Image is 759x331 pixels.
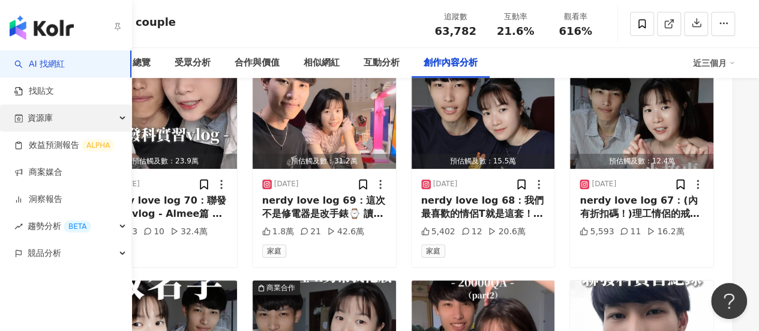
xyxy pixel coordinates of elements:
[262,244,286,258] span: 家庭
[235,56,280,70] div: 合作與價值
[14,58,65,70] a: searchAI 找網紅
[433,11,478,23] div: 追蹤數
[14,139,115,151] a: 效益預測報告ALPHA
[421,194,545,221] div: nerdy love log 68：我們最喜歡的情侶T就是這套！ gozo × 小虎 day 聯名款 ✨ 材質蠻厚實，但穿出門完全不會悶，超涼爽～ 圖案可愛又有趣～❤️ 還有防潑水手提袋＋吊飾小...
[327,226,364,238] div: 42.6萬
[14,85,54,97] a: 找貼文
[580,226,614,238] div: 5,593
[364,56,400,70] div: 互動分析
[434,25,476,37] span: 63,782
[14,193,62,205] a: 洞察報告
[262,194,386,221] div: nerdy love log 69：這次不是修電器是改手錶⌚️ 讀交大電機只學會修電器 EP9 #交大 #電機系 #電子所 #情侶 #戀愛日記 #情侶日常 #日更 #讀書 #修電器 #理工男 #...
[570,62,713,169] img: post-image
[94,62,237,169] img: post-image
[693,53,735,73] div: 近三個月
[253,62,396,169] button: 預估觸及數：31.2萬
[570,62,713,169] button: 商業合作預估觸及數：12.4萬
[304,56,340,70] div: 相似網紅
[274,179,299,189] div: [DATE]
[175,56,211,70] div: 受眾分析
[647,226,684,238] div: 16.2萬
[421,226,455,238] div: 5,402
[170,226,208,238] div: 32.4萬
[28,240,61,267] span: 競品分析
[28,105,53,132] span: 資源庫
[133,56,151,70] div: 總覽
[412,62,555,169] button: 商業合作預估觸及數：15.5萬
[266,282,295,294] div: 商業合作
[253,154,396,169] div: 預估觸及數：31.2萬
[94,62,237,169] button: 預估觸及數：23.9萬
[117,14,176,29] div: EE couple
[461,226,482,238] div: 12
[424,56,478,70] div: 創作內容分析
[711,283,747,319] iframe: Help Scout Beacon - Open
[620,226,641,238] div: 11
[262,226,294,238] div: 1.8萬
[14,222,23,231] span: rise
[493,11,538,23] div: 互動率
[553,11,598,23] div: 觀看率
[570,154,713,169] div: 預估觸及數：12.4萬
[94,154,237,169] div: 預估觸及數：23.9萬
[433,179,458,189] div: [DATE]
[412,62,555,169] img: post-image
[497,25,534,37] span: 21.6%
[580,194,704,221] div: nerdy love log 67：(內有折扣碼！)理工情侶的戒指不是磁鐵了 是IR @ir_iremember的純銀戒指💍 我們都很喜歡簡約的風格 選了這個「獨家記憶」名字也好美 而且現在IR...
[421,244,445,258] span: 家庭
[143,226,164,238] div: 10
[488,226,525,238] div: 20.6萬
[412,154,555,169] div: 預估觸及數：15.5萬
[253,62,396,169] img: post-image
[28,213,91,240] span: 趨勢分析
[559,25,592,37] span: 616%
[300,226,321,238] div: 21
[64,220,91,232] div: BETA
[592,179,616,189] div: [DATE]
[14,166,62,178] a: 商案媒合
[10,16,74,40] img: logo
[103,194,227,221] div: nerdy love log 70：聯發科實習vlog - Almee篇 給大家看看實習生（很混）的一天 沒有啦工位不能拍所以只有玩樂的部分 實習多了很多打排球的朋友 希望之後大家還是可以一起打...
